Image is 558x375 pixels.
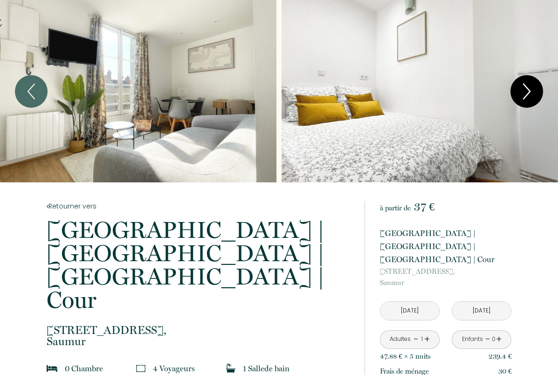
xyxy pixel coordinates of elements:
[485,332,490,347] a: -
[390,335,411,344] div: Adultes
[380,302,439,320] input: Arrivée
[462,335,483,344] div: Enfants
[153,362,195,375] p: 4 Voyageur
[428,352,431,361] span: s
[380,351,431,362] p: 47.88 € × 5 nuit
[414,200,434,213] span: 37 €
[47,325,352,336] span: [STREET_ADDRESS],
[15,75,48,108] button: Previous
[380,266,511,277] span: [STREET_ADDRESS],
[380,227,511,266] p: [GEOGRAPHIC_DATA] | [GEOGRAPHIC_DATA] | [GEOGRAPHIC_DATA] | Cour
[510,75,543,108] button: Next
[452,302,511,320] input: Départ
[47,218,352,312] p: [GEOGRAPHIC_DATA] | [GEOGRAPHIC_DATA] | [GEOGRAPHIC_DATA] | Cour
[413,332,419,347] a: -
[496,332,502,347] a: +
[243,362,289,375] p: 1 Salle de bain
[420,335,424,344] div: 1
[65,362,103,375] p: 0 Chambre
[489,351,512,362] p: 239.4 €
[380,204,411,212] span: à partir de
[47,325,352,347] p: Saumur
[491,335,496,344] div: 0
[424,332,430,347] a: +
[380,266,511,288] p: Saumur
[47,201,352,211] a: Retourner vers
[136,364,145,373] img: guests
[192,364,195,373] span: s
